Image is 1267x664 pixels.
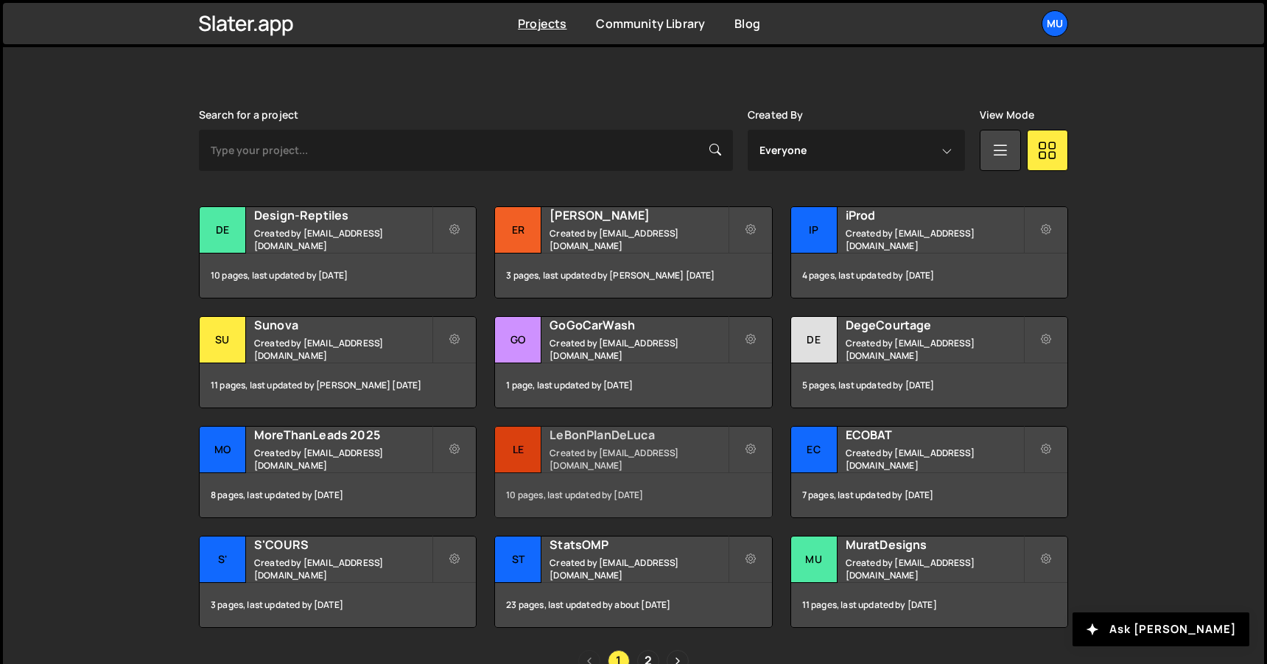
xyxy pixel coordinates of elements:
[200,317,246,363] div: Su
[200,537,246,583] div: S'
[495,583,771,627] div: 23 pages, last updated by about [DATE]
[550,207,727,223] h2: [PERSON_NAME]
[199,130,733,171] input: Type your project...
[254,447,432,472] small: Created by [EMAIL_ADDRESS][DOMAIN_NAME]
[846,556,1023,581] small: Created by [EMAIL_ADDRESS][DOMAIN_NAME]
[791,473,1067,517] div: 7 pages, last updated by [DATE]
[550,317,727,333] h2: GoGoCarWash
[495,207,541,254] div: Er
[846,537,1023,553] h2: MuratDesigns
[254,556,432,581] small: Created by [EMAIL_ADDRESS][DOMAIN_NAME]
[199,109,298,121] label: Search for a project
[254,227,432,252] small: Created by [EMAIL_ADDRESS][DOMAIN_NAME]
[846,227,1023,252] small: Created by [EMAIL_ADDRESS][DOMAIN_NAME]
[791,254,1067,298] div: 4 pages, last updated by [DATE]
[199,536,477,628] a: S' S'COURS Created by [EMAIL_ADDRESS][DOMAIN_NAME] 3 pages, last updated by [DATE]
[550,447,727,472] small: Created by [EMAIL_ADDRESS][DOMAIN_NAME]
[790,426,1068,518] a: EC ECOBAT Created by [EMAIL_ADDRESS][DOMAIN_NAME] 7 pages, last updated by [DATE]
[199,316,477,408] a: Su Sunova Created by [EMAIL_ADDRESS][DOMAIN_NAME] 11 pages, last updated by [PERSON_NAME] [DATE]
[495,473,771,517] div: 10 pages, last updated by [DATE]
[494,536,772,628] a: St StatsOMP Created by [EMAIL_ADDRESS][DOMAIN_NAME] 23 pages, last updated by about [DATE]
[200,254,476,298] div: 10 pages, last updated by [DATE]
[1042,10,1068,37] a: Mu
[200,473,476,517] div: 8 pages, last updated by [DATE]
[200,583,476,627] div: 3 pages, last updated by [DATE]
[494,206,772,298] a: Er [PERSON_NAME] Created by [EMAIL_ADDRESS][DOMAIN_NAME] 3 pages, last updated by [PERSON_NAME] [...
[791,583,1067,627] div: 11 pages, last updated by [DATE]
[495,537,541,583] div: St
[494,316,772,408] a: Go GoGoCarWash Created by [EMAIL_ADDRESS][DOMAIN_NAME] 1 page, last updated by [DATE]
[846,337,1023,362] small: Created by [EMAIL_ADDRESS][DOMAIN_NAME]
[980,109,1034,121] label: View Mode
[254,337,432,362] small: Created by [EMAIL_ADDRESS][DOMAIN_NAME]
[734,15,760,32] a: Blog
[550,227,727,252] small: Created by [EMAIL_ADDRESS][DOMAIN_NAME]
[550,337,727,362] small: Created by [EMAIL_ADDRESS][DOMAIN_NAME]
[200,207,246,254] div: De
[199,426,477,518] a: Mo MoreThanLeads 2025 Created by [EMAIL_ADDRESS][DOMAIN_NAME] 8 pages, last updated by [DATE]
[790,316,1068,408] a: De DegeCourtage Created by [EMAIL_ADDRESS][DOMAIN_NAME] 5 pages, last updated by [DATE]
[254,427,432,443] h2: MoreThanLeads 2025
[200,427,246,473] div: Mo
[791,317,838,363] div: De
[199,206,477,298] a: De Design-Reptiles Created by [EMAIL_ADDRESS][DOMAIN_NAME] 10 pages, last updated by [DATE]
[790,206,1068,298] a: iP iProd Created by [EMAIL_ADDRESS][DOMAIN_NAME] 4 pages, last updated by [DATE]
[790,536,1068,628] a: Mu MuratDesigns Created by [EMAIL_ADDRESS][DOMAIN_NAME] 11 pages, last updated by [DATE]
[254,537,432,553] h2: S'COURS
[596,15,705,32] a: Community Library
[494,426,772,518] a: Le LeBonPlanDeLuca Created by [EMAIL_ADDRESS][DOMAIN_NAME] 10 pages, last updated by [DATE]
[550,427,727,443] h2: LeBonPlanDeLuca
[254,207,432,223] h2: Design-Reptiles
[495,317,541,363] div: Go
[495,254,771,298] div: 3 pages, last updated by [PERSON_NAME] [DATE]
[846,447,1023,472] small: Created by [EMAIL_ADDRESS][DOMAIN_NAME]
[495,363,771,408] div: 1 page, last updated by [DATE]
[518,15,566,32] a: Projects
[846,427,1023,443] h2: ECOBAT
[791,537,838,583] div: Mu
[748,109,804,121] label: Created By
[791,427,838,473] div: EC
[200,363,476,408] div: 11 pages, last updated by [PERSON_NAME] [DATE]
[791,363,1067,408] div: 5 pages, last updated by [DATE]
[550,556,727,581] small: Created by [EMAIL_ADDRESS][DOMAIN_NAME]
[791,207,838,254] div: iP
[846,207,1023,223] h2: iProd
[495,427,541,473] div: Le
[1073,612,1249,646] button: Ask [PERSON_NAME]
[550,537,727,553] h2: StatsOMP
[846,317,1023,333] h2: DegeCourtage
[254,317,432,333] h2: Sunova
